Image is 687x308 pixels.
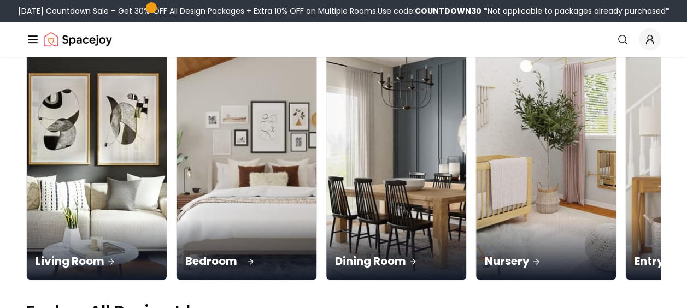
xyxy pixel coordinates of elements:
[36,253,158,269] p: Living Room
[378,5,482,16] span: Use code:
[176,32,317,280] a: BedroomBedroom
[44,28,112,50] a: Spacejoy
[26,22,661,57] nav: Global
[475,32,616,280] a: NurseryNursery
[326,33,466,280] img: Dining Room
[18,5,670,16] div: [DATE] Countdown Sale – Get 30% OFF All Design Packages + Extra 10% OFF on Multiple Rooms.
[485,253,607,269] p: Nursery
[415,5,482,16] b: COUNTDOWN30
[27,33,167,280] img: Living Room
[326,32,467,280] a: Dining RoomDining Room
[185,253,308,269] p: Bedroom
[173,27,320,286] img: Bedroom
[26,32,167,280] a: Living RoomLiving Room
[482,5,670,16] span: *Not applicable to packages already purchased*
[335,253,457,269] p: Dining Room
[44,28,112,50] img: Spacejoy Logo
[476,33,616,280] img: Nursery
